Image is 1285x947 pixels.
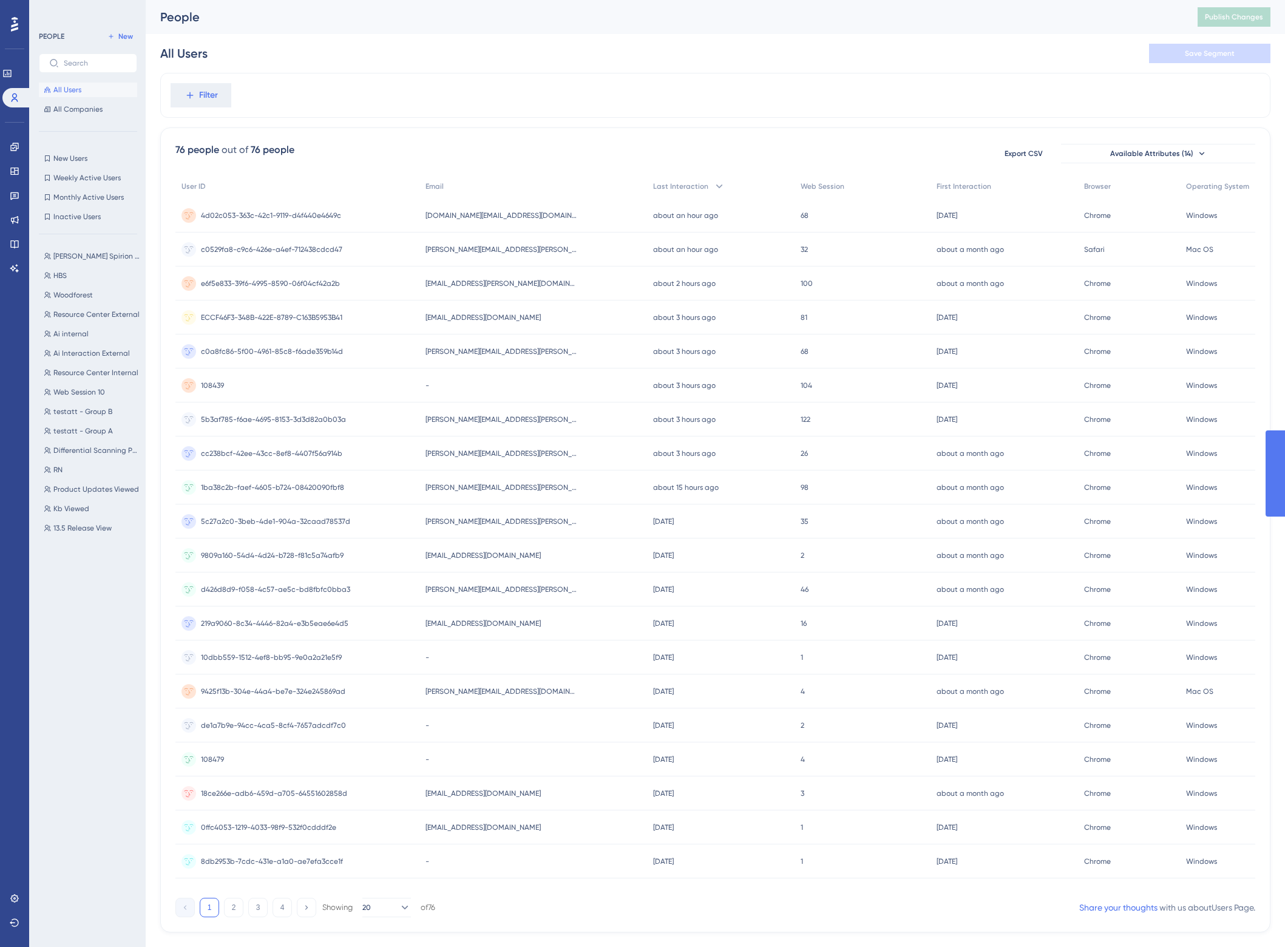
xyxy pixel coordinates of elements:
[1186,313,1217,322] span: Windows
[53,154,87,163] span: New Users
[1084,279,1111,288] span: Chrome
[937,619,957,628] time: [DATE]
[937,211,957,220] time: [DATE]
[1186,551,1217,560] span: Windows
[1084,245,1105,254] span: Safari
[1205,12,1263,22] span: Publish Changes
[653,823,674,832] time: [DATE]
[937,279,1004,288] time: about a month ago
[937,789,1004,798] time: about a month ago
[1061,144,1255,163] button: Available Attributes (14)
[201,313,342,322] span: ECCF46F3-348B-422E-8789-C163B5953B41
[937,517,1004,526] time: about a month ago
[653,721,674,730] time: [DATE]
[39,190,137,205] button: Monthly Active Users
[201,789,347,798] span: 18ce266e-adb6-459d-a705-64551602858d
[201,585,350,594] span: d426d8d9-f058-4c57-ae5c-bd8fbfc0bba3
[1005,149,1043,158] span: Export CSV
[937,182,991,191] span: First Interaction
[39,327,144,341] button: Ai internal
[653,211,718,220] time: about an hour ago
[1084,687,1111,696] span: Chrome
[801,211,809,220] span: 68
[53,212,101,222] span: Inactive Users
[801,585,809,594] span: 46
[160,45,208,62] div: All Users
[53,348,130,358] span: Ai Interaction External
[937,857,957,866] time: [DATE]
[937,449,1004,458] time: about a month ago
[39,268,144,283] button: HBS
[53,310,140,319] span: Resource Center External
[248,898,268,917] button: 3
[937,823,957,832] time: [DATE]
[426,483,577,492] span: [PERSON_NAME][EMAIL_ADDRESS][PERSON_NAME][DOMAIN_NAME]
[1084,755,1111,764] span: Chrome
[39,404,144,419] button: testatt - Group B
[53,426,113,436] span: testatt - Group A
[39,385,144,399] button: Web Session 10
[937,381,957,390] time: [DATE]
[426,517,577,526] span: [PERSON_NAME][EMAIL_ADDRESS][PERSON_NAME][DOMAIN_NAME]
[224,898,243,917] button: 2
[1084,313,1111,322] span: Chrome
[653,449,716,458] time: about 3 hours ago
[201,619,348,628] span: 219a9060-8c34-4446-82a4-e3b5eae6e4d5
[53,290,93,300] span: Woodforest
[937,245,1004,254] time: about a month ago
[426,279,577,288] span: [EMAIL_ADDRESS][PERSON_NAME][DOMAIN_NAME]
[1084,347,1111,356] span: Chrome
[1186,381,1217,390] span: Windows
[1198,7,1270,27] button: Publish Changes
[362,903,371,912] span: 20
[1084,449,1111,458] span: Chrome
[1084,551,1111,560] span: Chrome
[937,653,957,662] time: [DATE]
[39,288,144,302] button: Woodforest
[801,619,807,628] span: 16
[801,279,813,288] span: 100
[39,346,144,361] button: Ai Interaction External
[103,29,137,44] button: New
[201,415,346,424] span: 5b3af785-f6ae-4695-8153-3d3d82a0b03a
[1110,149,1193,158] span: Available Attributes (14)
[39,151,137,166] button: New Users
[1234,899,1270,935] iframe: UserGuiding AI Assistant Launcher
[362,898,411,917] button: 20
[1084,823,1111,832] span: Chrome
[53,173,121,183] span: Weekly Active Users
[53,484,139,494] span: Product Updates Viewed
[1186,211,1217,220] span: Windows
[421,902,435,913] div: of 76
[53,251,140,261] span: [PERSON_NAME] Spirion User
[201,245,342,254] span: c0529fa8-c9c6-426e-a4ef-712438cdcd47
[1084,182,1111,191] span: Browser
[426,313,541,322] span: [EMAIL_ADDRESS][DOMAIN_NAME]
[39,482,144,497] button: Product Updates Viewed
[53,368,138,378] span: Resource Center Internal
[1084,415,1111,424] span: Chrome
[53,271,67,280] span: HBS
[426,245,577,254] span: [PERSON_NAME][EMAIL_ADDRESS][PERSON_NAME][DOMAIN_NAME]
[426,789,541,798] span: [EMAIL_ADDRESS][DOMAIN_NAME]
[801,449,808,458] span: 26
[181,182,206,191] span: User ID
[653,517,674,526] time: [DATE]
[653,245,718,254] time: about an hour ago
[426,381,429,390] span: -
[39,209,137,224] button: Inactive Users
[53,465,63,475] span: RN
[39,463,144,477] button: RN
[201,483,344,492] span: 1ba38c2b-faef-4605-b724-08420090fbf8
[426,585,577,594] span: [PERSON_NAME][EMAIL_ADDRESS][PERSON_NAME][DOMAIN_NAME]
[201,279,340,288] span: e6f5e833-39f6-4995-8590-06f04cf42a2b
[937,721,957,730] time: [DATE]
[222,143,248,157] div: out of
[1186,721,1217,730] span: Windows
[200,898,219,917] button: 1
[937,687,1004,696] time: about a month ago
[426,449,577,458] span: [PERSON_NAME][EMAIL_ADDRESS][PERSON_NAME][DOMAIN_NAME]
[653,279,716,288] time: about 2 hours ago
[1186,415,1217,424] span: Windows
[39,83,137,97] button: All Users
